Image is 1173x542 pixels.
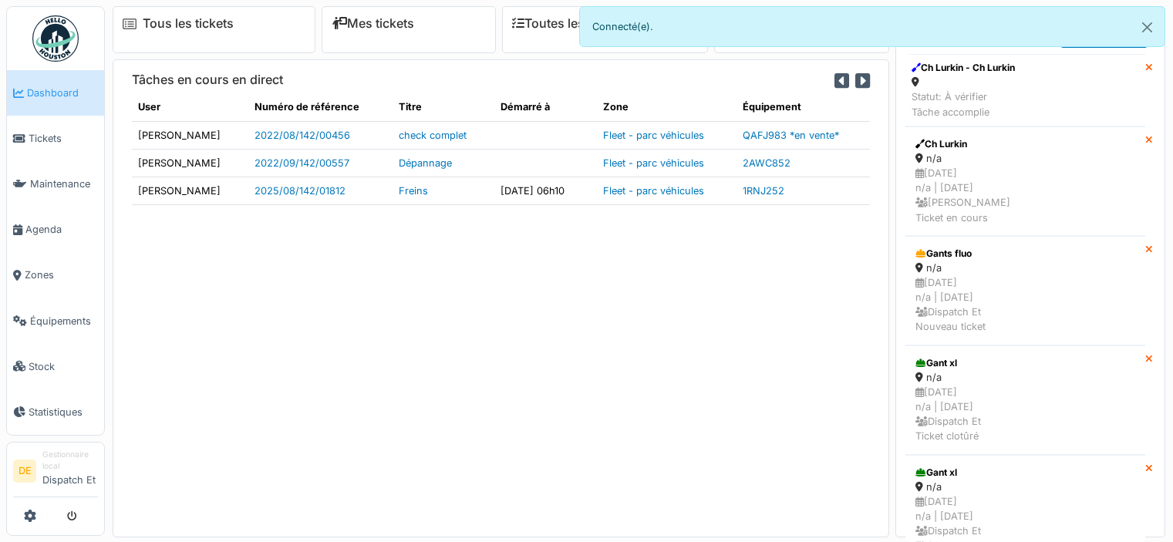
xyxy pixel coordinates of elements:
div: n/a [915,151,1135,166]
div: Connecté(e). [579,6,1166,47]
a: Dépannage [399,157,452,169]
span: Zones [25,268,98,282]
button: Close [1130,7,1165,48]
a: Stock [7,344,104,389]
td: [PERSON_NAME] [132,177,248,204]
a: Fleet - parc véhicules [603,130,704,141]
th: Zone [597,93,736,121]
h6: Tâches en cours en direct [132,72,283,87]
a: check complet [399,130,467,141]
a: QAFJ983 *en vente* [743,130,839,141]
a: Zones [7,253,104,298]
th: Démarré à [494,93,597,121]
a: DE Gestionnaire localDispatch Et [13,449,98,497]
th: Équipement [736,93,870,121]
a: 2025/08/142/01812 [254,185,345,197]
span: Stock [29,359,98,374]
span: Maintenance [30,177,98,191]
span: Équipements [30,314,98,328]
li: Dispatch Et [42,449,98,493]
a: Ch Lurkin - Ch Lurkin Statut: À vérifierTâche accomplie [905,54,1145,126]
a: Gants fluo n/a [DATE]n/a | [DATE] Dispatch EtNouveau ticket [905,236,1145,345]
span: Dashboard [27,86,98,100]
a: Équipements [7,298,104,344]
span: Tickets [29,131,98,146]
span: Statistiques [29,405,98,419]
div: [DATE] n/a | [DATE] Dispatch Et Ticket clotûré [915,385,1135,444]
a: Fleet - parc véhicules [603,185,704,197]
a: Maintenance [7,161,104,207]
span: Agenda [25,222,98,237]
div: Gants fluo [915,247,1135,261]
a: Dashboard [7,70,104,116]
div: Ch Lurkin [915,137,1135,151]
th: Titre [393,93,495,121]
a: 2022/08/142/00456 [254,130,350,141]
a: Gant xl n/a [DATE]n/a | [DATE] Dispatch EtTicket clotûré [905,345,1145,455]
td: [PERSON_NAME] [132,121,248,149]
div: Gant xl [915,356,1135,370]
td: [PERSON_NAME] [132,149,248,177]
div: n/a [915,370,1135,385]
div: n/a [915,261,1135,275]
a: 2AWC852 [743,157,790,169]
th: Numéro de référence [248,93,393,121]
div: Gant xl [915,466,1135,480]
li: DE [13,460,36,483]
a: Freins [399,185,428,197]
div: Gestionnaire local [42,449,98,473]
a: Ch Lurkin n/a [DATE]n/a | [DATE] [PERSON_NAME]Ticket en cours [905,126,1145,236]
div: n/a [915,480,1135,494]
a: Tickets [7,116,104,161]
a: Tous les tickets [143,16,234,31]
td: [DATE] 06h10 [494,177,597,204]
span: translation missing: fr.shared.user [138,101,160,113]
img: Badge_color-CXgf-gQk.svg [32,15,79,62]
a: Agenda [7,207,104,252]
div: [DATE] n/a | [DATE] [PERSON_NAME] Ticket en cours [915,166,1135,225]
div: Statut: À vérifier Tâche accomplie [912,89,1015,119]
a: 2022/09/142/00557 [254,157,349,169]
a: 1RNJ252 [743,185,784,197]
div: Ch Lurkin - Ch Lurkin [912,61,1015,75]
a: Statistiques [7,389,104,435]
a: Toutes les tâches [512,16,627,31]
a: Fleet - parc véhicules [603,157,704,169]
div: [DATE] n/a | [DATE] Dispatch Et Nouveau ticket [915,275,1135,335]
a: Mes tickets [332,16,414,31]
